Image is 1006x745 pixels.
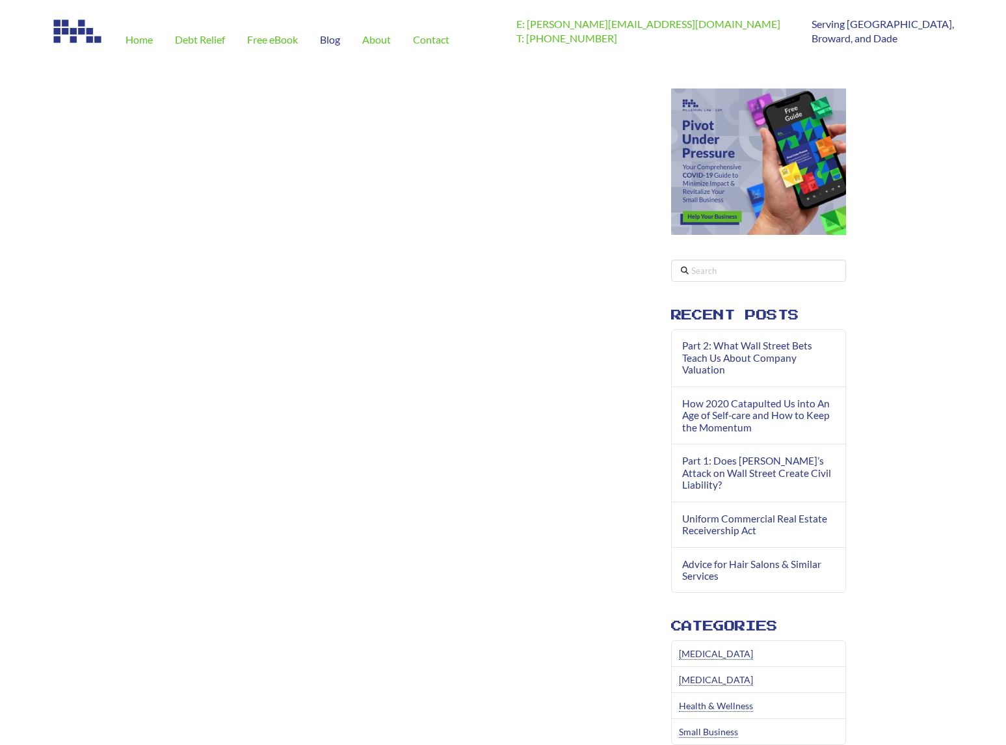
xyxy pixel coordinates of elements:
[175,34,225,45] span: Debt Relief
[126,34,153,45] span: Home
[164,17,236,62] a: Debt Relief
[413,34,449,45] span: Contact
[114,17,164,62] a: Home
[402,17,460,62] a: Contact
[812,17,954,46] p: Serving [GEOGRAPHIC_DATA], Broward, and Dade
[309,17,351,62] a: Blog
[671,307,846,323] h4: Recent Posts
[682,513,836,537] a: Uniform Commercial Real Estate Receivership Act
[679,700,753,712] a: Health & Wellness
[516,18,780,30] a: E: [PERSON_NAME][EMAIL_ADDRESS][DOMAIN_NAME]
[516,32,617,44] a: T: [PHONE_NUMBER]
[671,618,846,634] h4: Categories
[236,17,309,62] a: Free eBook
[320,34,340,45] span: Blog
[52,17,104,46] img: Image
[247,34,298,45] span: Free eBook
[682,340,836,376] a: Part 2: What Wall Street Bets Teach Us About Company Valuation
[682,398,836,434] a: How 2020 Catapulted Us into An Age of Self-care and How to Keep the Momentum
[682,558,836,582] a: Advice for Hair Salons & Similar Services
[682,455,836,491] a: Part 1: Does [PERSON_NAME]’s Attack on Wall Street Create Civil Liability?
[679,726,738,738] a: Small Business
[679,674,753,686] a: [MEDICAL_DATA]
[362,34,391,45] span: About
[351,17,402,62] a: About
[679,648,753,660] a: [MEDICAL_DATA]
[671,260,846,282] input: Search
